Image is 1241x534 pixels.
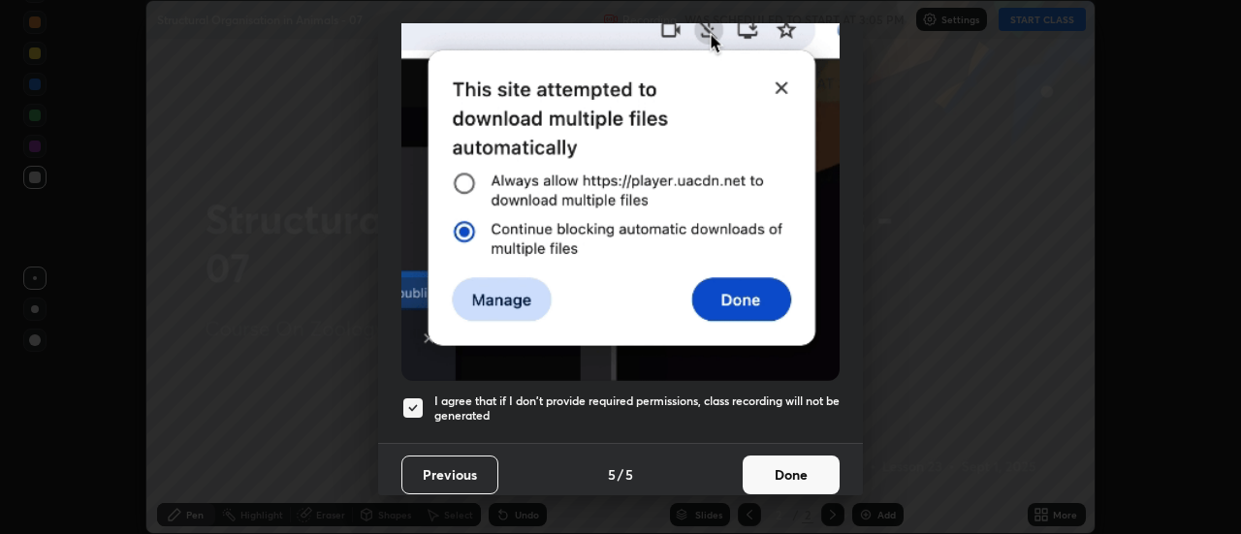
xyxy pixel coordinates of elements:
button: Previous [401,455,498,494]
h5: I agree that if I don't provide required permissions, class recording will not be generated [434,393,840,424]
button: Done [743,455,840,494]
h4: 5 [608,464,616,485]
h4: / [618,464,623,485]
h4: 5 [625,464,633,485]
